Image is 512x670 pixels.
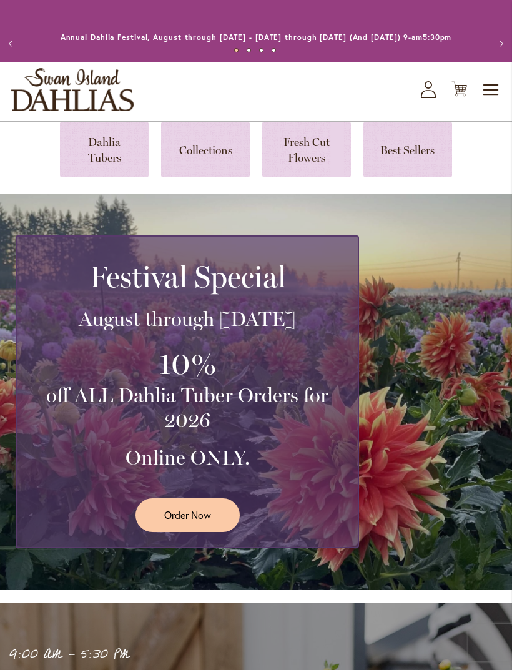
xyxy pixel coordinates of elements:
button: 4 of 4 [272,48,276,52]
p: 9:00 AM - 5:30 PM [9,644,353,665]
span: Order Now [164,508,211,522]
h3: 10% [32,344,343,383]
a: Annual Dahlia Festival, August through [DATE] - [DATE] through [DATE] (And [DATE]) 9-am5:30pm [61,32,452,42]
button: 3 of 4 [259,48,263,52]
h2: Festival Special [32,259,343,294]
h3: Online ONLY. [32,445,343,470]
button: 1 of 4 [234,48,239,52]
a: Order Now [135,498,240,531]
button: 2 of 4 [247,48,251,52]
a: store logo [11,68,134,111]
h3: off ALL Dahlia Tuber Orders for 2026 [32,383,343,433]
h3: August through [DATE] [32,307,343,332]
button: Next [487,31,512,56]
